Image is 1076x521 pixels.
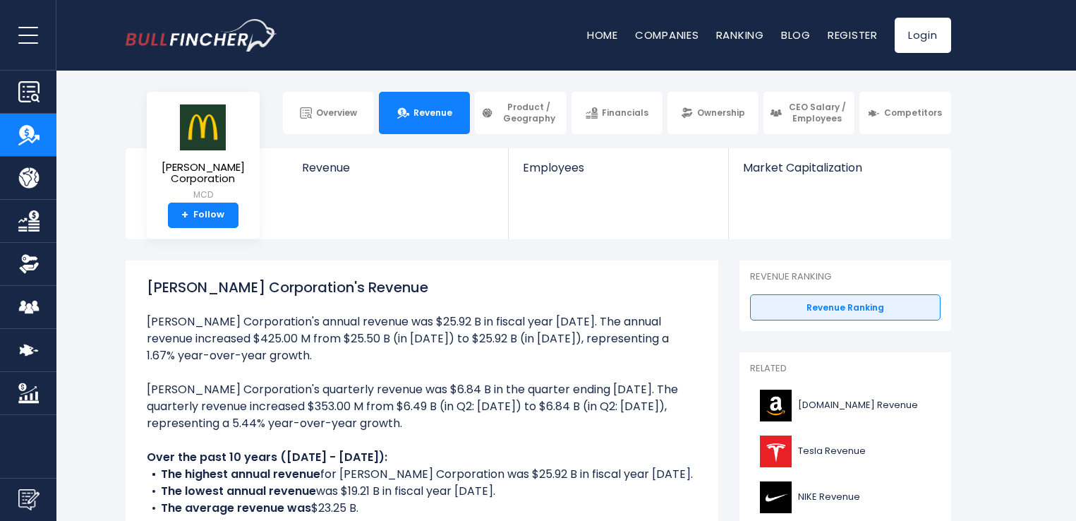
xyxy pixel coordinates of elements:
[667,92,758,134] a: Ownership
[697,107,745,119] span: Ownership
[413,107,452,119] span: Revenue
[750,386,941,425] a: [DOMAIN_NAME] Revenue
[161,500,311,516] b: The average revenue was
[635,28,699,42] a: Companies
[161,466,320,482] b: The highest annual revenue
[475,92,566,134] a: Product / Geography
[786,102,848,124] span: CEO Salary / Employees
[743,161,935,174] span: Market Capitalization
[302,161,495,174] span: Revenue
[750,363,941,375] p: Related
[497,102,560,124] span: Product / Geography
[379,92,470,134] a: Revenue
[884,107,942,119] span: Competitors
[895,18,951,53] a: Login
[147,313,697,364] li: [PERSON_NAME] Corporation's annual revenue was $25.92 B in fiscal year [DATE]. The annual revenue...
[147,466,697,483] li: for [PERSON_NAME] Corporation was $25.92 B in fiscal year [DATE].
[157,103,249,203] a: [PERSON_NAME] Corporation MCD
[758,436,794,467] img: TSLA logo
[602,107,648,119] span: Financials
[572,92,663,134] a: Financials
[288,148,509,198] a: Revenue
[763,92,854,134] a: CEO Salary / Employees
[587,28,618,42] a: Home
[716,28,764,42] a: Ranking
[750,432,941,471] a: Tesla Revenue
[283,92,374,134] a: Overview
[828,28,878,42] a: Register
[750,271,941,283] p: Revenue Ranking
[147,483,697,500] li: was $19.21 B in fiscal year [DATE].
[147,381,697,432] li: [PERSON_NAME] Corporation's quarterly revenue was $6.84 B in the quarter ending [DATE]. The quart...
[147,277,697,298] h1: [PERSON_NAME] Corporation's Revenue
[158,162,248,185] span: [PERSON_NAME] Corporation
[523,161,714,174] span: Employees
[181,209,188,222] strong: +
[161,483,316,499] b: The lowest annual revenue
[316,107,357,119] span: Overview
[859,92,950,134] a: Competitors
[758,481,794,513] img: NKE logo
[158,188,248,201] small: MCD
[509,148,728,198] a: Employees
[781,28,811,42] a: Blog
[147,500,697,517] li: $23.25 B.
[729,148,949,198] a: Market Capitalization
[126,19,277,52] img: bullfincher logo
[758,390,794,421] img: AMZN logo
[126,19,277,52] a: Go to homepage
[168,203,238,228] a: +Follow
[750,294,941,321] a: Revenue Ranking
[18,253,40,275] img: Ownership
[750,478,941,517] a: NIKE Revenue
[147,449,387,465] b: Over the past 10 years ([DATE] - [DATE]):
